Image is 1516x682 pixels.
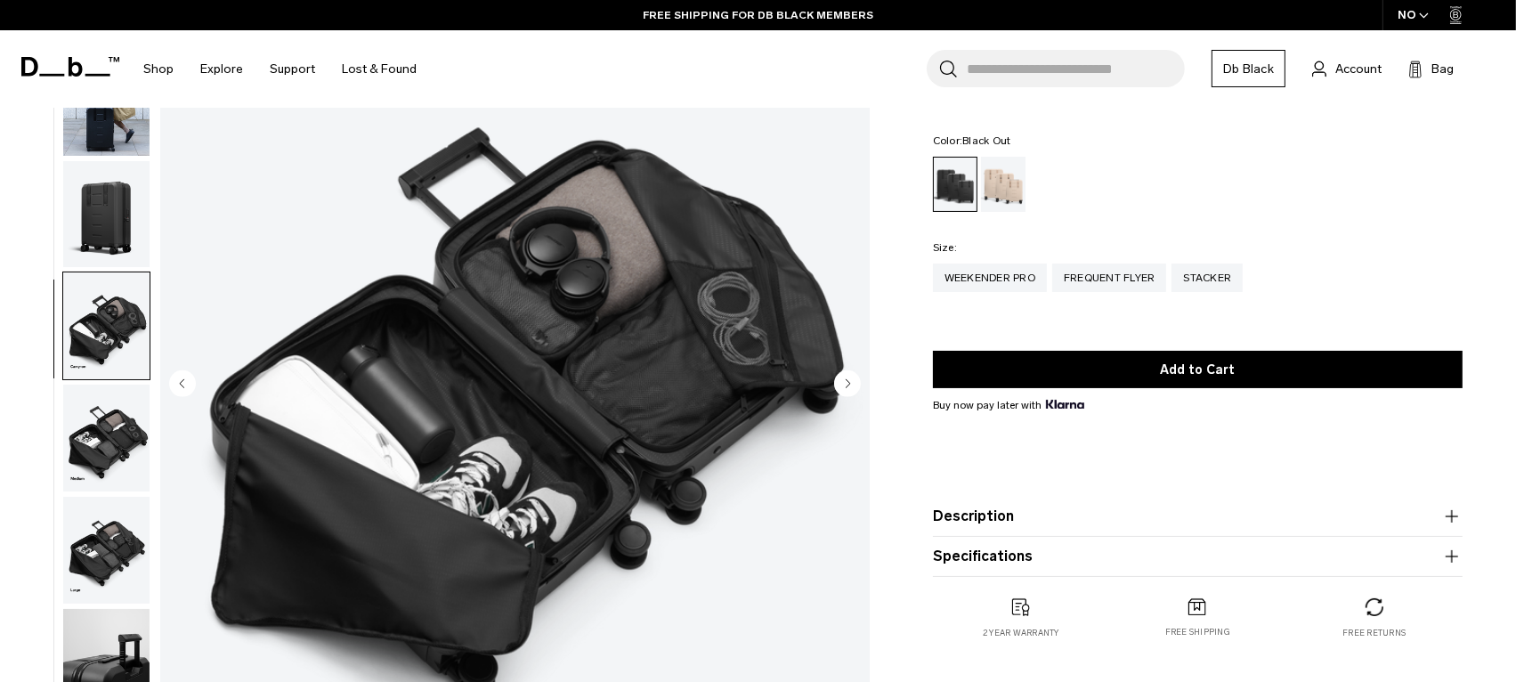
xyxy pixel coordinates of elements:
a: Account [1312,58,1382,79]
a: FREE SHIPPING FOR DB BLACK MEMBERS [643,7,873,23]
button: Bag [1408,58,1454,79]
span: Black Out [962,134,1010,147]
img: Stacker Luggage Bundle [63,272,150,379]
a: Black Out [933,157,977,212]
img: {"height" => 20, "alt" => "Klarna"} [1046,400,1084,409]
a: Fogbow Beige [981,157,1026,212]
p: 2 year warranty [983,627,1059,639]
a: Frequent Flyer [1052,264,1167,292]
img: Stacker Luggage Bundle [63,385,150,491]
a: Support [270,37,315,101]
nav: Main Navigation [130,30,430,108]
a: Lost & Found [342,37,417,101]
span: Bag [1431,60,1454,78]
button: Stacker Luggage Bundle [62,160,150,269]
button: Stacker Luggage Bundle [62,384,150,492]
p: Free shipping [1165,626,1230,638]
img: Stacker Luggage Bundle [63,497,150,604]
button: Stacker Luggage Bundle [62,272,150,380]
button: Next slide [834,369,861,400]
button: Specifications [933,546,1463,567]
span: Account [1335,60,1382,78]
a: Stacker [1171,264,1243,292]
a: Shop [143,37,174,101]
button: Previous slide [169,369,196,400]
span: Buy now pay later with [933,397,1084,413]
a: Db Black [1212,50,1285,87]
button: Add to Cart [933,351,1463,388]
a: Weekender Pro [933,264,1047,292]
a: Explore [200,37,243,101]
button: Description [933,506,1463,527]
button: Stacker Luggage Bundle [62,496,150,605]
img: Stacker Luggage Bundle [63,161,150,268]
legend: Color: [933,135,1011,146]
legend: Size: [933,242,957,253]
p: Free returns [1342,627,1406,639]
